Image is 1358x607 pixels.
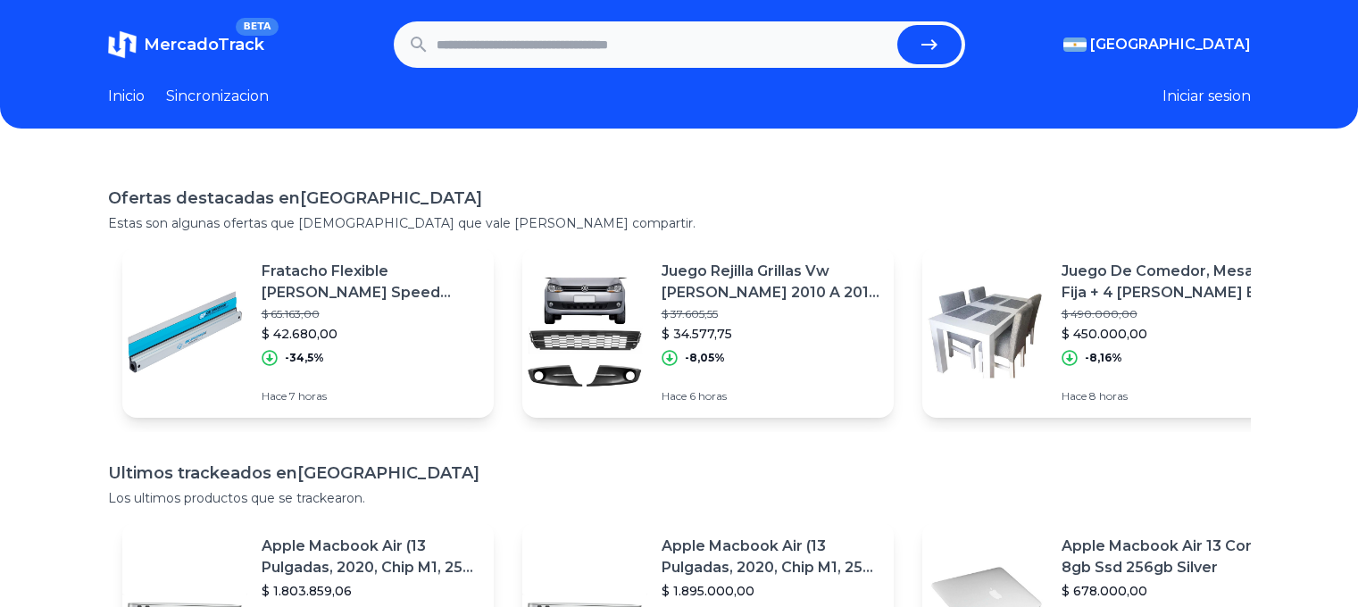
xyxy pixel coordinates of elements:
[1062,307,1279,321] p: $ 490.000,00
[1062,389,1279,403] p: Hace 8 horas
[662,536,879,578] p: Apple Macbook Air (13 Pulgadas, 2020, Chip M1, 256 Gb De Ssd, 8 Gb De Ram) - Plata
[522,270,647,395] img: Featured image
[662,325,879,343] p: $ 34.577,75
[922,246,1294,418] a: Featured imageJuego De Comedor, Mesa Fija + 4 [PERSON_NAME] En Chenille!!$ 490.000,00$ 450.000,00...
[108,30,137,59] img: MercadoTrack
[262,582,479,600] p: $ 1.803.859,06
[236,18,278,36] span: BETA
[122,270,247,395] img: Featured image
[108,86,145,107] a: Inicio
[685,351,725,365] p: -8,05%
[1063,37,1087,52] img: Argentina
[922,270,1047,395] img: Featured image
[1062,261,1279,303] p: Juego De Comedor, Mesa Fija + 4 [PERSON_NAME] En Chenille!!
[262,261,479,303] p: Fratacho Flexible [PERSON_NAME] Speed Skim - 600mm Ox Tools
[1085,351,1122,365] p: -8,16%
[108,489,1251,507] p: Los ultimos productos que se trackearon.
[662,307,879,321] p: $ 37.605,55
[166,86,269,107] a: Sincronizacion
[1090,34,1251,55] span: [GEOGRAPHIC_DATA]
[144,35,264,54] span: MercadoTrack
[662,389,879,403] p: Hace 6 horas
[1062,325,1279,343] p: $ 450.000,00
[262,389,479,403] p: Hace 7 horas
[662,261,879,303] p: Juego Rejilla Grillas Vw [PERSON_NAME] 2010 A 2014 Vira Cromada
[108,30,264,59] a: MercadoTrackBETA
[1062,582,1279,600] p: $ 678.000,00
[1063,34,1251,55] button: [GEOGRAPHIC_DATA]
[262,307,479,321] p: $ 65.163,00
[522,246,894,418] a: Featured imageJuego Rejilla Grillas Vw [PERSON_NAME] 2010 A 2014 Vira Cromada$ 37.605,55$ 34.577,...
[108,461,1251,486] h1: Ultimos trackeados en [GEOGRAPHIC_DATA]
[1162,86,1251,107] button: Iniciar sesion
[262,536,479,578] p: Apple Macbook Air (13 Pulgadas, 2020, Chip M1, 256 Gb De Ssd, 8 Gb De Ram) - Plata
[262,325,479,343] p: $ 42.680,00
[662,582,879,600] p: $ 1.895.000,00
[285,351,324,365] p: -34,5%
[1062,536,1279,578] p: Apple Macbook Air 13 Core I5 8gb Ssd 256gb Silver
[122,246,494,418] a: Featured imageFratacho Flexible [PERSON_NAME] Speed Skim - 600mm Ox Tools$ 65.163,00$ 42.680,00-3...
[108,186,1251,211] h1: Ofertas destacadas en [GEOGRAPHIC_DATA]
[108,214,1251,232] p: Estas son algunas ofertas que [DEMOGRAPHIC_DATA] que vale [PERSON_NAME] compartir.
